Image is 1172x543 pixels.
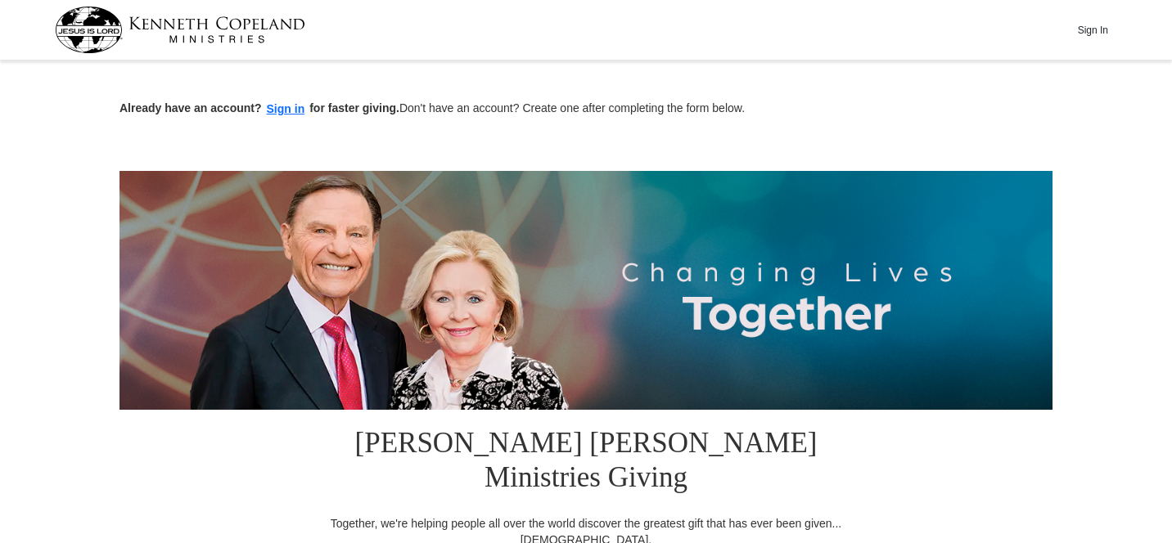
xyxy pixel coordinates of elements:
[119,100,1053,119] p: Don't have an account? Create one after completing the form below.
[262,100,310,119] button: Sign in
[119,101,399,114] strong: Already have an account? for faster giving.
[320,410,852,515] h1: [PERSON_NAME] [PERSON_NAME] Ministries Giving
[1068,17,1117,43] button: Sign In
[55,7,305,53] img: kcm-header-logo.svg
